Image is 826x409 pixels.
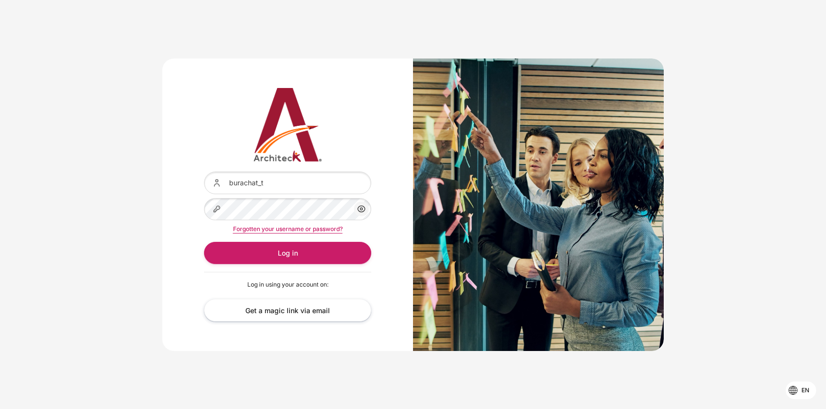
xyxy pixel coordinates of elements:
a: Architeck 12 Architeck 12 [204,88,371,162]
button: Log in [204,242,371,264]
span: en [801,386,809,395]
button: Languages [786,381,816,399]
a: Get a magic link via email [204,299,371,321]
a: Forgotten your username or password? [233,225,343,233]
img: Architeck 12 [204,88,371,162]
p: Log in using your account on: [204,280,371,289]
input: Username or email [204,172,371,194]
